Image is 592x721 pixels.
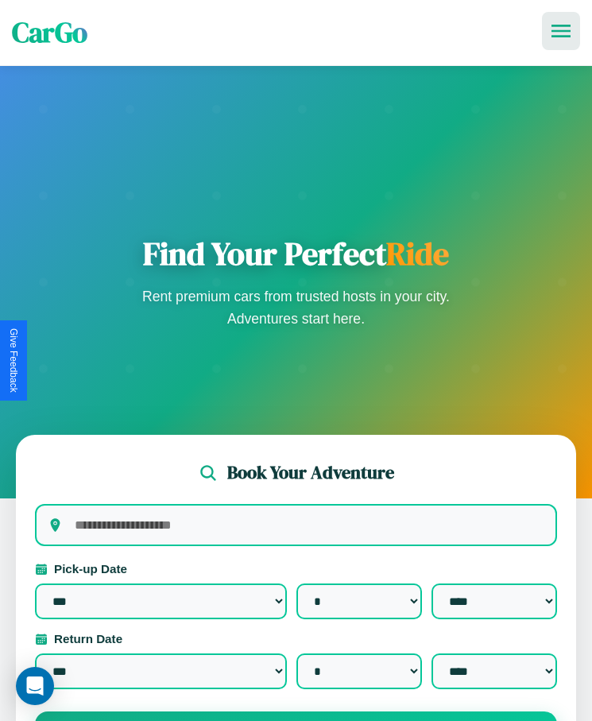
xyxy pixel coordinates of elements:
h2: Book Your Adventure [227,460,394,485]
label: Return Date [35,632,557,645]
span: Ride [386,232,449,275]
div: Give Feedback [8,328,19,393]
span: CarGo [12,14,87,52]
p: Rent premium cars from trusted hosts in your city. Adventures start here. [137,285,455,330]
div: Open Intercom Messenger [16,667,54,705]
h1: Find Your Perfect [137,235,455,273]
label: Pick-up Date [35,562,557,576]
